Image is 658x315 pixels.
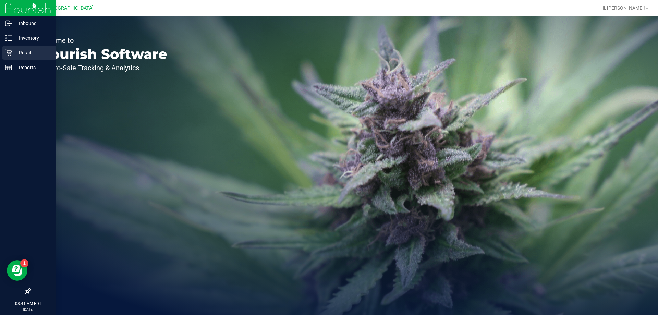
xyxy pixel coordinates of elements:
[7,260,27,281] iframe: Resource center
[600,5,645,11] span: Hi, [PERSON_NAME]!
[12,49,53,57] p: Retail
[12,63,53,72] p: Reports
[5,64,12,71] inline-svg: Reports
[20,259,28,267] iframe: Resource center unread badge
[5,49,12,56] inline-svg: Retail
[47,5,94,11] span: [GEOGRAPHIC_DATA]
[5,35,12,41] inline-svg: Inventory
[12,19,53,27] p: Inbound
[5,20,12,27] inline-svg: Inbound
[3,301,53,307] p: 08:41 AM EDT
[12,34,53,42] p: Inventory
[37,64,167,71] p: Seed-to-Sale Tracking & Analytics
[3,307,53,312] p: [DATE]
[37,37,167,44] p: Welcome to
[37,47,167,61] p: Flourish Software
